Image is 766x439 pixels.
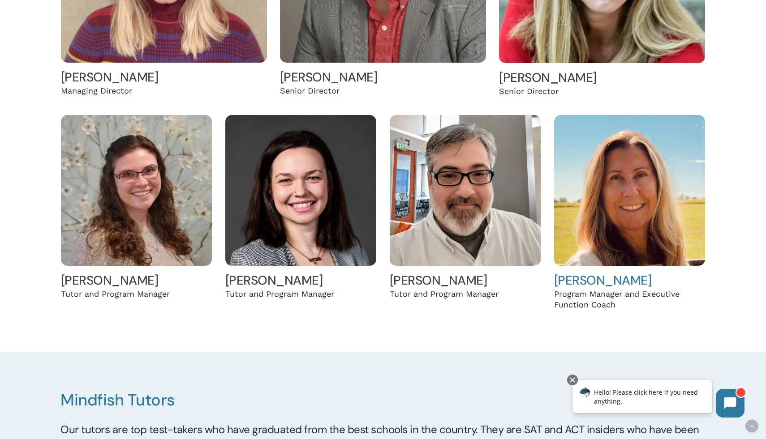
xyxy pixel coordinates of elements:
[60,389,175,410] span: Mindfish Tutors
[61,69,159,85] a: [PERSON_NAME]
[280,85,486,96] div: Senior Director
[225,289,377,299] div: Tutor and Program Manager
[390,115,541,266] img: Jason King
[61,272,159,289] a: [PERSON_NAME]
[61,115,212,266] img: Holly Andreassen
[390,289,541,299] div: Tutor and Program Manager
[499,69,597,86] a: [PERSON_NAME]
[225,272,323,289] a: [PERSON_NAME]
[390,272,487,289] a: [PERSON_NAME]
[554,115,706,266] img: Jen Eyberg
[225,115,377,266] img: Sophia Matuszewicz
[499,86,705,97] div: Senior Director
[61,85,267,96] div: Managing Director
[554,272,652,289] a: [PERSON_NAME]
[563,373,753,426] iframe: Chatbot
[61,289,212,299] div: Tutor and Program Manager
[554,289,706,310] div: Program Manager and Executive Function Coach
[280,69,378,85] a: [PERSON_NAME]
